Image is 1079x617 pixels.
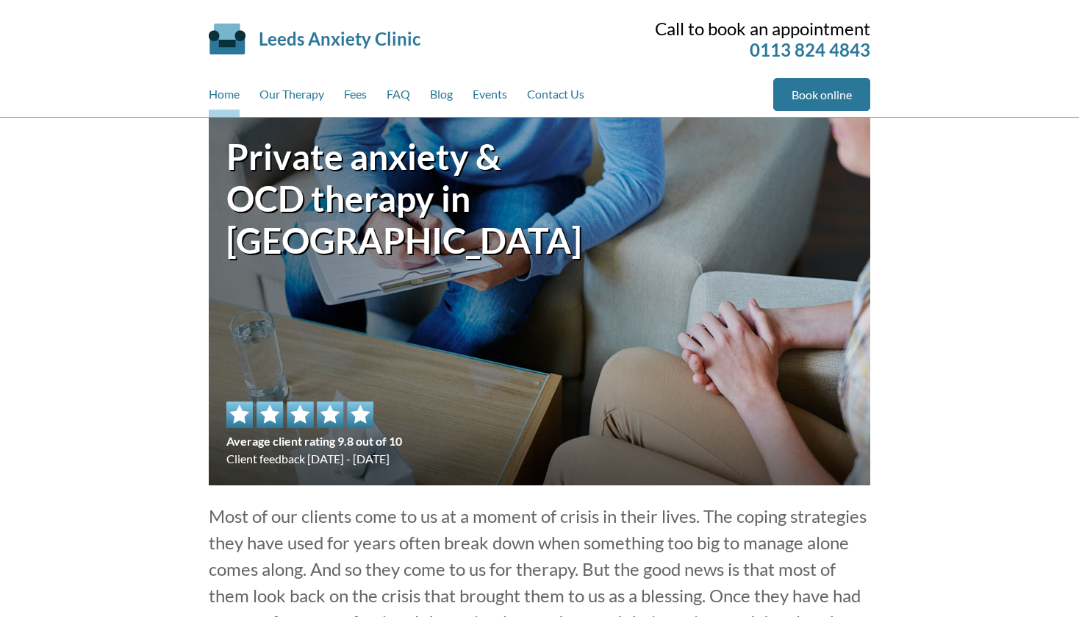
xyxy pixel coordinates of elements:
div: Client feedback [DATE] - [DATE] [226,402,402,468]
a: 0113 824 4843 [750,39,870,60]
img: 5 star rating [226,402,373,428]
a: Our Therapy [259,78,324,117]
h1: Private anxiety & OCD therapy in [GEOGRAPHIC_DATA] [226,135,539,261]
a: Home [209,78,240,117]
a: Fees [344,78,367,117]
a: Book online [773,78,870,111]
a: Blog [430,78,453,117]
a: FAQ [387,78,410,117]
a: Contact Us [527,78,584,117]
span: Average client rating 9.8 out of 10 [226,432,402,450]
a: Leeds Anxiety Clinic [259,28,420,49]
a: Events [473,78,507,117]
